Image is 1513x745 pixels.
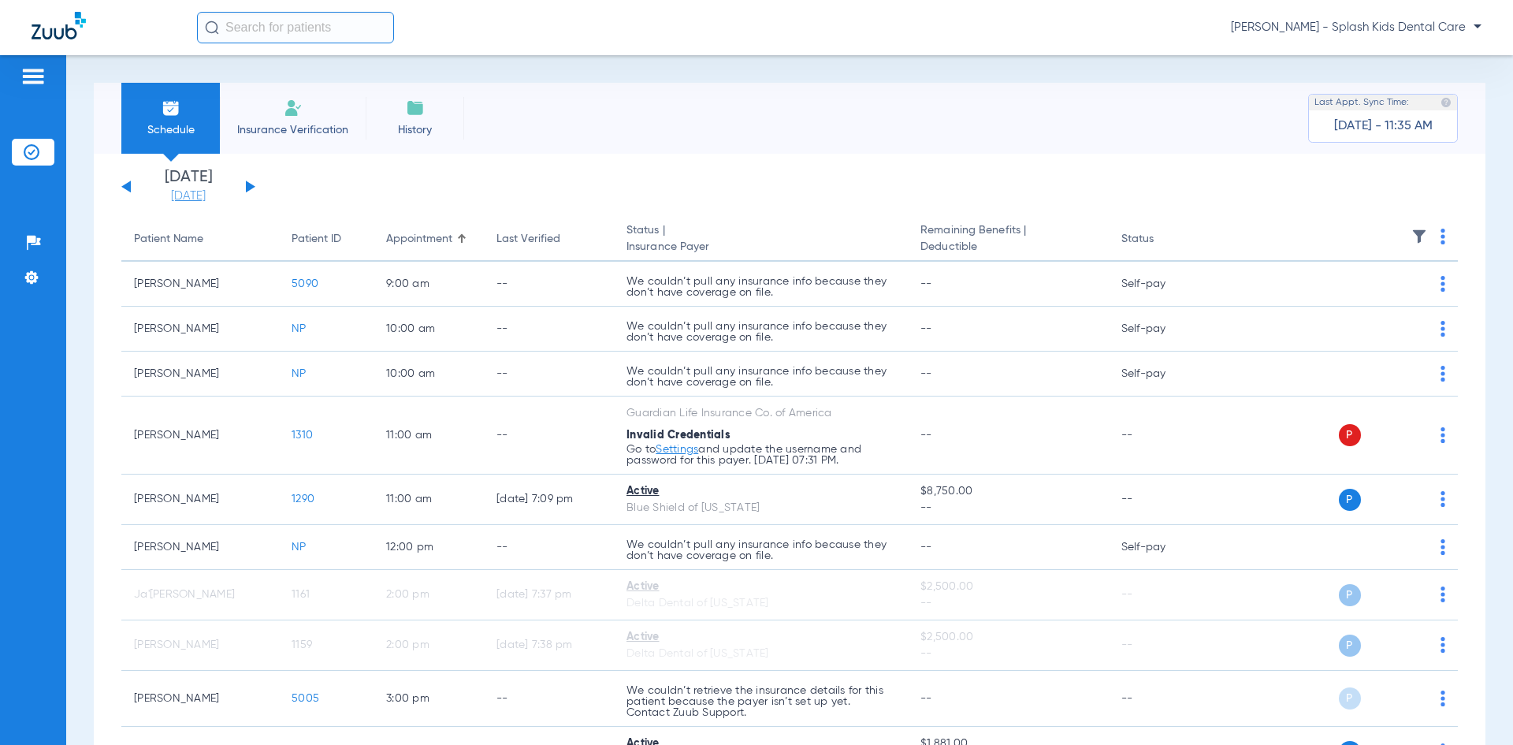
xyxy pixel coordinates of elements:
[1109,397,1215,475] td: --
[1441,321,1445,337] img: group-dot-blue.svg
[626,444,895,466] p: Go to and update the username and password for this payer. [DATE] 07:31 PM.
[374,307,484,352] td: 10:00 AM
[141,169,236,204] li: [DATE]
[920,629,1095,646] span: $2,500.00
[162,99,180,117] img: Schedule
[1339,424,1361,446] span: P
[626,579,895,595] div: Active
[656,444,698,455] a: Settings
[496,231,560,248] div: Last Verified
[1109,262,1215,307] td: Self-pay
[920,500,1095,516] span: --
[1441,97,1452,108] img: last sync help info
[626,239,895,255] span: Insurance Payer
[614,218,908,262] th: Status |
[920,542,932,553] span: --
[920,595,1095,612] span: --
[626,321,895,343] p: We couldn’t pull any insurance info because they don’t have coverage on file.
[1109,620,1215,671] td: --
[386,231,471,248] div: Appointment
[626,595,895,612] div: Delta Dental of [US_STATE]
[1339,635,1361,657] span: P
[496,231,601,248] div: Last Verified
[292,542,307,553] span: NP
[32,12,86,39] img: Zuub Logo
[920,646,1095,662] span: --
[406,99,425,117] img: History
[20,67,46,86] img: hamburger-icon
[484,620,614,671] td: [DATE] 7:38 PM
[1405,366,1421,382] img: x.svg
[484,307,614,352] td: --
[377,122,452,138] span: History
[626,483,895,500] div: Active
[1231,20,1481,35] span: [PERSON_NAME] - Splash Kids Dental Care
[292,639,312,650] span: 1159
[1441,539,1445,555] img: group-dot-blue.svg
[121,262,279,307] td: [PERSON_NAME]
[134,231,203,248] div: Patient Name
[121,475,279,525] td: [PERSON_NAME]
[205,20,219,35] img: Search Icon
[484,262,614,307] td: --
[292,494,314,505] span: 1290
[1405,587,1421,602] img: x.svg
[1339,489,1361,511] span: P
[1441,276,1445,292] img: group-dot-blue.svg
[1109,218,1215,262] th: Status
[121,397,279,475] td: [PERSON_NAME]
[292,323,307,334] span: NP
[1441,637,1445,653] img: group-dot-blue.svg
[292,278,318,289] span: 5090
[292,231,361,248] div: Patient ID
[1405,491,1421,507] img: x.svg
[1441,229,1445,244] img: group-dot-blue.svg
[626,405,895,422] div: Guardian Life Insurance Co. of America
[292,231,341,248] div: Patient ID
[121,525,279,570] td: [PERSON_NAME]
[1441,366,1445,382] img: group-dot-blue.svg
[121,307,279,352] td: [PERSON_NAME]
[121,352,279,397] td: [PERSON_NAME]
[920,579,1095,595] span: $2,500.00
[292,430,313,441] span: 1310
[374,525,484,570] td: 12:00 PM
[1441,491,1445,507] img: group-dot-blue.svg
[920,483,1095,500] span: $8,750.00
[134,231,266,248] div: Patient Name
[1405,637,1421,653] img: x.svg
[374,671,484,727] td: 3:00 PM
[1405,539,1421,555] img: x.svg
[908,218,1108,262] th: Remaining Benefits |
[1441,427,1445,443] img: group-dot-blue.svg
[1109,525,1215,570] td: Self-pay
[1339,584,1361,606] span: P
[1405,276,1421,292] img: x.svg
[1405,427,1421,443] img: x.svg
[292,589,310,600] span: 1161
[386,231,452,248] div: Appointment
[121,570,279,620] td: Ja'[PERSON_NAME]
[1441,587,1445,602] img: group-dot-blue.svg
[1334,118,1433,134] span: [DATE] - 11:35 AM
[484,475,614,525] td: [DATE] 7:09 PM
[1405,691,1421,706] img: x.svg
[197,12,394,43] input: Search for patients
[484,570,614,620] td: [DATE] 7:37 PM
[626,276,895,298] p: We couldn’t pull any insurance info because they don’t have coverage on file.
[1405,321,1421,337] img: x.svg
[920,430,932,441] span: --
[626,685,895,718] p: We couldn’t retrieve the insurance details for this patient because the payer isn’t set up yet. C...
[292,693,319,704] span: 5005
[1314,95,1409,110] span: Last Appt. Sync Time:
[920,368,932,379] span: --
[1109,570,1215,620] td: --
[920,239,1095,255] span: Deductible
[232,122,354,138] span: Insurance Verification
[626,500,895,516] div: Blue Shield of [US_STATE]
[1339,687,1361,710] span: P
[374,570,484,620] td: 2:00 PM
[920,693,932,704] span: --
[1411,229,1427,244] img: filter.svg
[626,539,895,561] p: We couldn’t pull any insurance info because they don’t have coverage on file.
